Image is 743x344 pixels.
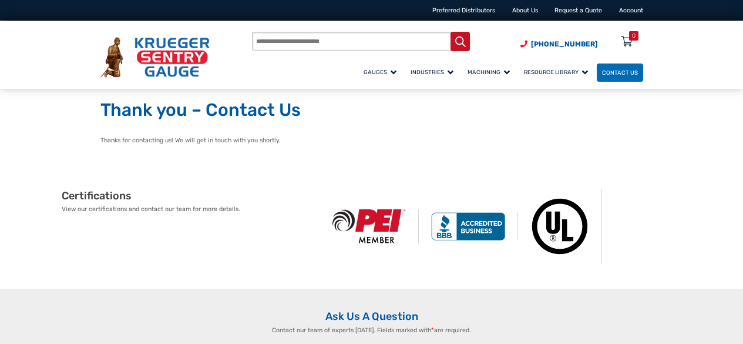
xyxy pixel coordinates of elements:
p: Contact our team of experts [DATE]. Fields marked with are required. [228,326,515,335]
a: Machining [462,62,519,82]
img: Krueger Sentry Gauge [100,37,210,78]
img: PEI Member [320,209,419,243]
a: Request a Quote [554,6,602,14]
a: Industries [405,62,462,82]
img: BBB [419,212,518,241]
a: Contact Us [597,64,643,82]
a: Gauges [358,62,405,82]
img: Underwriters Laboratories [518,189,602,264]
span: Machining [468,69,510,75]
a: Preferred Distributors [432,6,495,14]
a: Resource Library [519,62,597,82]
span: [PHONE_NUMBER] [531,40,598,48]
span: Gauges [364,69,396,75]
p: Thanks for contacting us! We will get in touch with you shortly. [100,136,643,145]
a: Phone Number (920) 434-8860 [520,39,598,49]
a: Account [619,6,643,14]
a: About Us [512,6,538,14]
h1: Thank you – Contact Us [100,99,643,122]
span: Industries [411,69,453,75]
h2: Ask Us A Question [100,310,643,323]
div: 0 [632,31,636,41]
span: Contact Us [602,69,638,76]
h2: Certifications [62,189,320,203]
p: View our certifications and contact our team for more details. [62,205,320,214]
span: Resource Library [524,69,588,75]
